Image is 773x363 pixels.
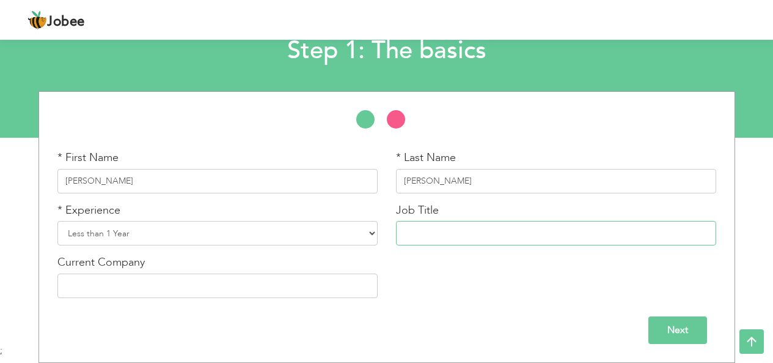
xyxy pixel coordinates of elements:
[27,10,47,30] img: jobee.io
[57,203,120,219] label: * Experience
[396,203,439,219] label: Job Title
[106,35,667,67] h2: Step 1: The basics
[57,150,119,166] label: * First Name
[648,316,707,344] input: Next
[57,255,145,271] label: Current Company
[396,150,456,166] label: * Last Name
[47,15,85,29] span: Jobee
